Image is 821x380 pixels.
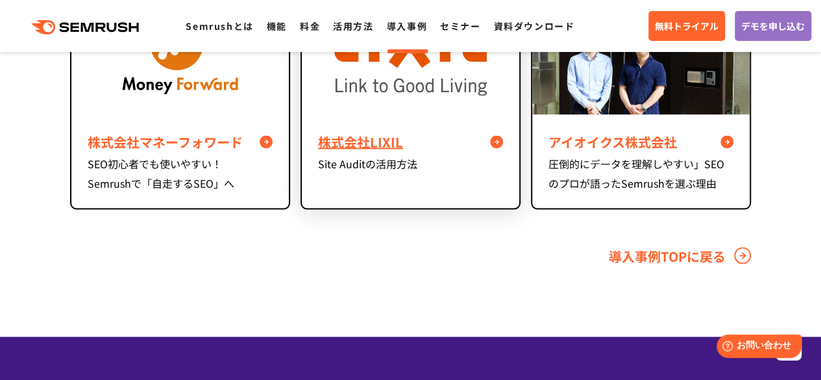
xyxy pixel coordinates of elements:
[318,130,503,153] div: 株式会社LIXIL
[493,19,574,32] a: 資料ダウンロード
[333,19,373,32] a: 活用方法
[735,11,811,41] a: デモを申し込む
[741,19,805,33] span: デモを申し込む
[655,19,718,33] span: 無料トライアル
[88,130,273,153] div: 株式会社マネーフォワード
[648,11,725,41] a: 無料トライアル
[186,19,253,32] a: Semrushとは
[387,19,427,32] a: 導入事例
[267,19,287,32] a: 機能
[318,153,503,173] div: Site Auditの活用方法
[705,329,807,366] iframe: Help widget launcher
[609,246,752,265] a: 導入事例TOPに戻る
[300,19,320,32] a: 料金
[548,153,733,192] div: 圧倒的にデータを理解しやすい」SEOのプロが語ったSemrushを選ぶ理由
[88,153,273,192] div: SEO初心者でも使いやすい！ Semrushで「自走するSEO」へ
[440,19,480,32] a: セミナー
[334,16,487,95] img: LIXIL
[548,130,733,153] div: アイオイクス株式会社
